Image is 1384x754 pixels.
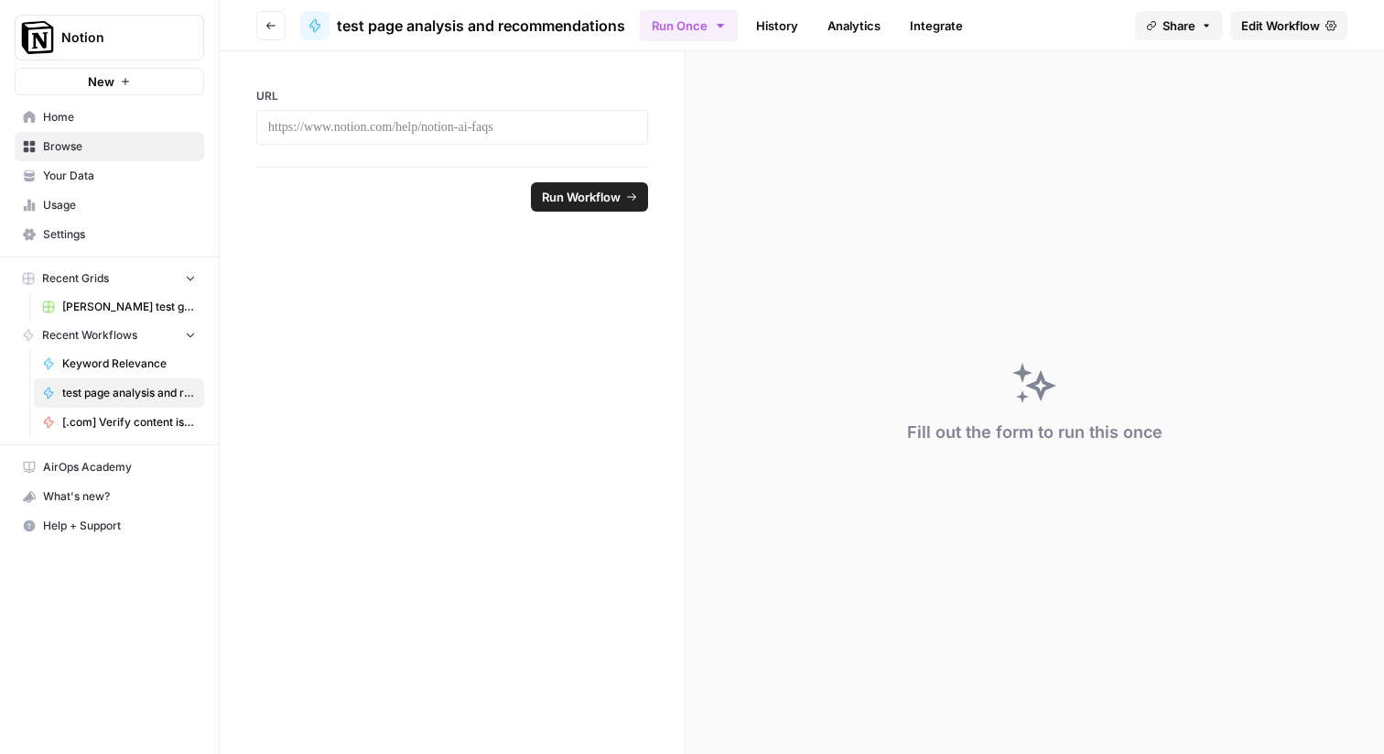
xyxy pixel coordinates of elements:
a: Analytics [816,11,892,40]
span: test page analysis and recommendations [337,15,625,37]
span: Recent Grids [42,270,109,287]
img: Notion Logo [21,21,54,54]
button: What's new? [15,482,204,511]
span: Usage [43,197,196,213]
button: Share [1135,11,1223,40]
a: [.com] Verify content is discoverable / indexed [34,408,204,437]
button: Help + Support [15,511,204,541]
button: Workspace: Notion [15,15,204,60]
span: Browse [43,138,196,155]
a: Usage [15,191,204,220]
a: Edit Workflow [1230,11,1347,40]
span: [.com] Verify content is discoverable / indexed [62,414,196,431]
div: What's new? [16,483,203,510]
a: Browse [15,132,204,161]
span: Run Workflow [542,188,621,206]
a: Your Data [15,161,204,191]
a: test page analysis and recommendations [34,378,204,408]
a: Integrate [899,11,974,40]
button: Run Once [640,10,738,41]
span: Keyword Relevance [62,355,196,372]
span: Edit Workflow [1241,16,1320,35]
div: Fill out the form to run this once [907,420,1162,445]
a: Keyword Relevance [34,349,204,378]
label: URL [256,88,648,104]
button: Recent Grids [15,265,204,292]
a: test page analysis and recommendations [300,11,625,40]
a: Home [15,103,204,132]
span: Help + Support [43,518,196,534]
button: Recent Workflows [15,322,204,349]
span: New [88,72,114,91]
a: AirOps Academy [15,453,204,482]
span: Notion [61,28,172,47]
span: Share [1162,16,1195,35]
a: [PERSON_NAME] test grid [34,292,204,322]
button: New [15,68,204,95]
span: test page analysis and recommendations [62,385,196,401]
button: Run Workflow [531,182,648,212]
a: History [745,11,809,40]
span: Settings [43,226,196,243]
span: Home [43,109,196,126]
span: [PERSON_NAME] test grid [62,299,196,315]
span: AirOps Academy [43,459,196,475]
a: Settings [15,220,204,249]
span: Your Data [43,168,196,184]
span: Recent Workflows [42,327,137,344]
